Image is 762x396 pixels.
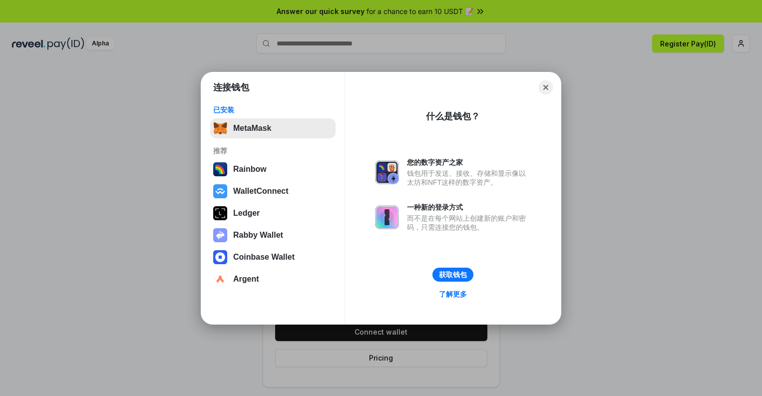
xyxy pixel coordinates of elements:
div: 一种新的登录方式 [407,203,531,212]
div: 钱包用于发送、接收、存储和显示像以太坊和NFT这样的数字资产。 [407,169,531,187]
img: svg+xml,%3Csvg%20width%3D%2228%22%20height%3D%2228%22%20viewBox%3D%220%200%2028%2028%22%20fill%3D... [213,272,227,286]
img: svg+xml,%3Csvg%20width%3D%22120%22%20height%3D%22120%22%20viewBox%3D%220%200%20120%20120%22%20fil... [213,162,227,176]
h1: 连接钱包 [213,81,249,93]
div: 您的数字资产之家 [407,158,531,167]
div: 了解更多 [439,290,467,299]
div: 推荐 [213,146,333,155]
img: svg+xml,%3Csvg%20xmlns%3D%22http%3A%2F%2Fwww.w3.org%2F2000%2Fsvg%22%20width%3D%2228%22%20height%3... [213,206,227,220]
div: Argent [233,275,259,284]
button: MetaMask [210,118,336,138]
button: Ledger [210,203,336,223]
button: Argent [210,269,336,289]
img: svg+xml,%3Csvg%20fill%3D%22none%22%20height%3D%2233%22%20viewBox%3D%220%200%2035%2033%22%20width%... [213,121,227,135]
div: 而不是在每个网站上创建新的账户和密码，只需连接您的钱包。 [407,214,531,232]
div: Rainbow [233,165,267,174]
button: Rabby Wallet [210,225,336,245]
div: Rabby Wallet [233,231,283,240]
div: WalletConnect [233,187,289,196]
div: 什么是钱包？ [426,110,480,122]
img: svg+xml,%3Csvg%20xmlns%3D%22http%3A%2F%2Fwww.w3.org%2F2000%2Fsvg%22%20fill%3D%22none%22%20viewBox... [375,205,399,229]
div: MetaMask [233,124,271,133]
img: svg+xml,%3Csvg%20width%3D%2228%22%20height%3D%2228%22%20viewBox%3D%220%200%2028%2028%22%20fill%3D... [213,184,227,198]
button: Rainbow [210,159,336,179]
button: Close [539,80,553,94]
button: Coinbase Wallet [210,247,336,267]
div: 已安装 [213,105,333,114]
button: 获取钱包 [432,268,473,282]
a: 了解更多 [433,288,473,301]
div: Coinbase Wallet [233,253,295,262]
div: Ledger [233,209,260,218]
img: svg+xml,%3Csvg%20xmlns%3D%22http%3A%2F%2Fwww.w3.org%2F2000%2Fsvg%22%20fill%3D%22none%22%20viewBox... [213,228,227,242]
img: svg+xml,%3Csvg%20width%3D%2228%22%20height%3D%2228%22%20viewBox%3D%220%200%2028%2028%22%20fill%3D... [213,250,227,264]
button: WalletConnect [210,181,336,201]
div: 获取钱包 [439,270,467,279]
img: svg+xml,%3Csvg%20xmlns%3D%22http%3A%2F%2Fwww.w3.org%2F2000%2Fsvg%22%20fill%3D%22none%22%20viewBox... [375,160,399,184]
